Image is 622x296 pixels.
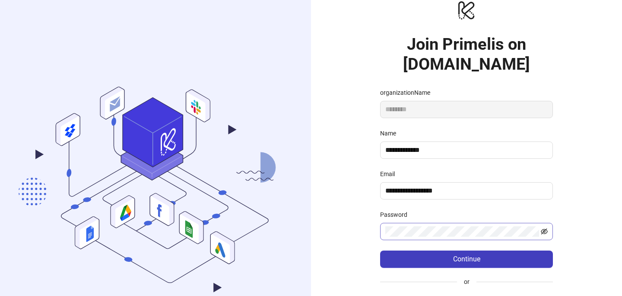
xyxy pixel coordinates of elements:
button: Continue [380,251,553,268]
input: Name [385,145,546,155]
h1: Join Primelis on [DOMAIN_NAME] [380,34,553,74]
span: eye-invisible [541,228,548,235]
input: organizationName [380,101,553,118]
label: Email [380,169,400,179]
label: Name [380,129,402,138]
input: Password [385,226,539,237]
label: organizationName [380,88,436,97]
label: Password [380,210,413,219]
input: Email [385,186,546,196]
span: Continue [453,255,480,263]
span: or [457,277,476,286]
